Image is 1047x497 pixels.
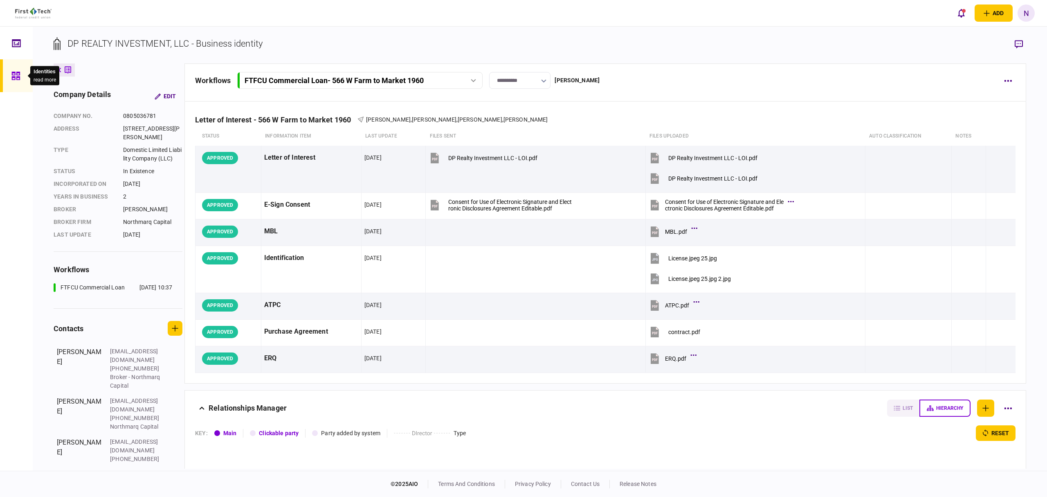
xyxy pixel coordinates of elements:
[456,116,458,123] span: ,
[645,127,865,146] th: Files uploaded
[54,323,83,334] div: contacts
[123,230,182,239] div: [DATE]
[15,8,52,18] img: client company logo
[429,196,572,214] button: Consent for Use of Electronic Signature and Electronic Disclosures Agreement Editable.pdf
[54,180,115,188] div: incorporated on
[264,222,358,241] div: MBL
[54,205,115,214] div: Broker
[649,249,717,267] button: License.jpeg 25.jpg
[364,154,382,162] div: [DATE]
[438,481,495,487] a: terms and conditions
[195,127,261,146] th: status
[54,112,115,120] div: company no.
[936,405,963,411] span: hierarchy
[202,252,238,264] div: APPROVED
[264,149,358,167] div: Letter of Interest
[502,116,503,123] span: ,
[264,323,358,341] div: Purchase Agreement
[555,76,600,85] div: [PERSON_NAME]
[110,438,163,455] div: [EMAIL_ADDRESS][DOMAIN_NAME]
[264,249,358,267] div: Identification
[57,397,102,431] div: [PERSON_NAME]
[123,218,182,226] div: Northmarq Capital
[411,116,412,123] span: ,
[57,438,102,463] div: [PERSON_NAME]
[919,400,971,417] button: hierarchy
[366,116,411,123] span: [PERSON_NAME]
[34,77,56,83] button: read more
[110,397,163,414] div: [EMAIL_ADDRESS][DOMAIN_NAME]
[665,228,687,235] div: MBL.pdf
[515,481,551,487] a: privacy policy
[209,400,287,417] div: Relationships Manager
[665,302,689,309] div: ATPC.pdf
[361,127,426,146] th: last update
[668,155,757,161] div: DP Realty Investment LLC - LOI.pdf
[975,5,1013,22] button: open adding identity options
[668,255,717,262] div: License.jpeg 25.jpg
[1018,5,1035,22] button: N
[364,201,382,209] div: [DATE]
[202,352,238,365] div: APPROVED
[259,429,299,438] div: Clickable party
[264,349,358,368] div: ERQ
[110,347,163,364] div: [EMAIL_ADDRESS][DOMAIN_NAME]
[668,175,757,182] div: DP Realty Investment LLC - LOI.pdf
[57,347,102,390] div: [PERSON_NAME]
[202,326,238,338] div: APPROVED
[649,196,792,214] button: Consent for Use of Electronic Signature and Electronic Disclosures Agreement Editable.pdf
[448,199,572,212] div: Consent for Use of Electronic Signature and Electronic Disclosures Agreement Editable.pdf
[665,355,686,362] div: ERQ.pdf
[123,124,182,142] div: [STREET_ADDRESS][PERSON_NAME]
[649,169,757,188] button: DP Realty Investment LLC - LOI.pdf
[245,76,424,85] div: FTFCU Commercial Loan - 566 W Farm to Market 1960
[903,405,913,411] span: list
[110,455,163,463] div: [PHONE_NUMBER]
[865,127,951,146] th: auto classification
[123,205,182,214] div: [PERSON_NAME]
[123,146,182,163] div: Domestic Limited Liability Company (LLC)
[649,323,700,341] button: contract.pdf
[202,152,238,164] div: APPROVED
[202,299,238,312] div: APPROVED
[195,115,357,124] div: Letter of Interest - 566 W Farm to Market 1960
[454,429,466,438] div: Type
[503,116,548,123] span: [PERSON_NAME]
[412,116,456,123] span: [PERSON_NAME]
[110,422,163,431] div: Northmarq Capital
[237,72,483,89] button: FTFCU Commercial Loan- 566 W Farm to Market 1960
[261,127,361,146] th: Information item
[448,155,537,161] div: DP Realty Investment LLC - LOI.pdf
[202,226,238,238] div: APPROVED
[54,218,115,226] div: broker firm
[976,425,1016,441] button: reset
[668,329,700,335] div: contract.pdf
[123,180,182,188] div: [DATE]
[54,124,115,142] div: address
[458,116,502,123] span: [PERSON_NAME]
[54,230,115,239] div: last update
[110,414,163,422] div: [PHONE_NUMBER]
[54,167,115,176] div: status
[264,296,358,314] div: ATPC
[665,199,784,212] div: Consent for Use of Electronic Signature and Electronic Disclosures Agreement Editable.pdf
[620,481,656,487] a: release notes
[123,167,182,176] div: In Existence
[649,269,731,288] button: License.jpeg 25.jpg 2.jpg
[953,5,970,22] button: open notifications list
[887,400,919,417] button: list
[195,75,231,86] div: workflows
[110,373,163,390] div: Broker - Northmarq Capital
[364,354,382,362] div: [DATE]
[571,481,600,487] a: contact us
[54,146,115,163] div: Type
[202,199,238,211] div: APPROVED
[649,349,694,368] button: ERQ.pdf
[61,283,125,292] div: FTFCU Commercial Loan
[391,480,428,488] div: © 2025 AIO
[195,429,208,438] div: KEY :
[34,68,56,76] div: Identities
[123,192,182,201] div: 2
[364,227,382,235] div: [DATE]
